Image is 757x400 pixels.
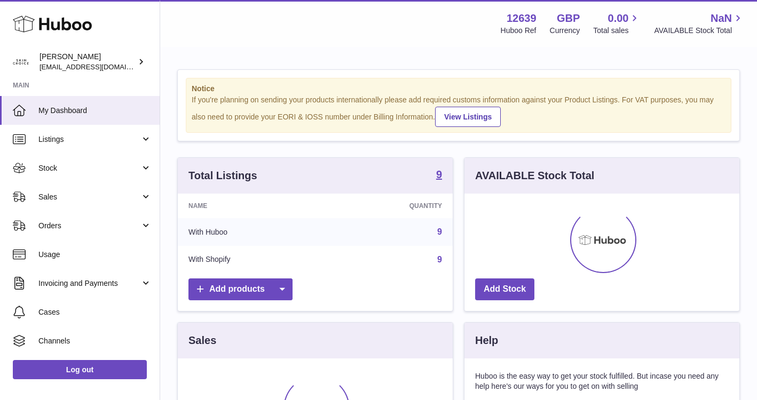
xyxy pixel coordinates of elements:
td: With Shopify [178,246,326,274]
a: Add Stock [475,278,534,300]
a: Add products [188,278,293,300]
span: Cases [38,307,152,317]
a: Log out [13,360,147,379]
p: Huboo is the easy way to get your stock fulfilled. But incase you need any help here's our ways f... [475,371,729,391]
div: If you're planning on sending your products internationally please add required customs informati... [192,95,726,127]
strong: 9 [436,169,442,180]
h3: Help [475,333,498,348]
span: Total sales [593,26,641,36]
strong: 12639 [507,11,537,26]
h3: Total Listings [188,169,257,183]
span: NaN [711,11,732,26]
span: Usage [38,250,152,260]
div: Huboo Ref [501,26,537,36]
img: admin@skinchoice.com [13,54,29,70]
span: Listings [38,134,140,145]
td: With Huboo [178,218,326,246]
span: [EMAIL_ADDRESS][DOMAIN_NAME] [40,62,157,71]
span: AVAILABLE Stock Total [654,26,744,36]
strong: Notice [192,84,726,94]
a: 9 [436,169,442,182]
span: Stock [38,163,140,173]
a: 9 [437,255,442,264]
span: Sales [38,192,140,202]
strong: GBP [557,11,580,26]
span: Channels [38,336,152,346]
div: Currency [550,26,580,36]
a: 9 [437,227,442,236]
span: My Dashboard [38,106,152,116]
a: 0.00 Total sales [593,11,641,36]
span: Invoicing and Payments [38,278,140,289]
a: View Listings [435,107,501,127]
span: Orders [38,221,140,231]
th: Quantity [326,194,453,218]
th: Name [178,194,326,218]
h3: Sales [188,333,216,348]
div: [PERSON_NAME] [40,52,136,72]
a: NaN AVAILABLE Stock Total [654,11,744,36]
h3: AVAILABLE Stock Total [475,169,594,183]
span: 0.00 [608,11,629,26]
